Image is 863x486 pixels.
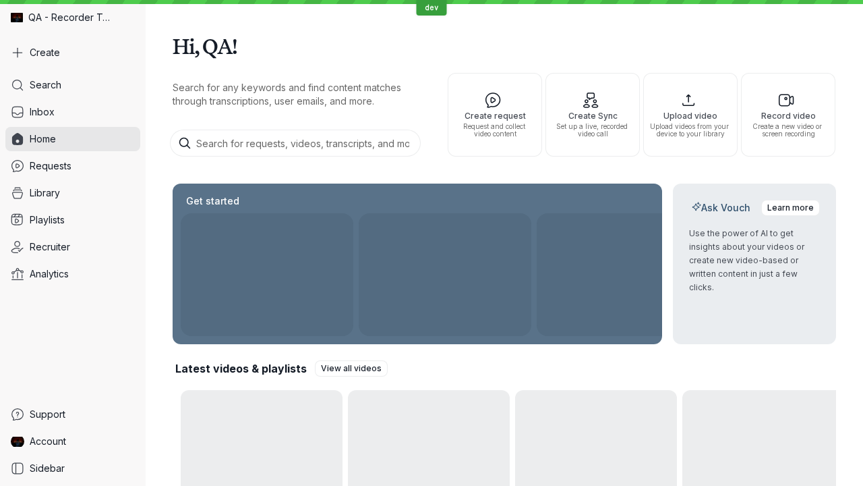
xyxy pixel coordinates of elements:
[5,5,140,30] div: QA - Recorder Testing
[170,130,421,157] input: Search for requests, videos, transcripts, and more...
[30,46,60,59] span: Create
[552,123,634,138] span: Set up a live, recorded video call
[30,132,56,146] span: Home
[11,11,23,24] img: QA - Recorder Testing avatar
[5,456,140,481] a: Sidebar
[5,127,140,151] a: Home
[643,73,738,157] button: Upload videoUpload videos from your device to your library
[689,227,820,294] p: Use the power of AI to get insights about your videos or create new video-based or written conten...
[30,186,60,200] span: Library
[649,123,732,138] span: Upload videos from your device to your library
[448,73,542,157] button: Create requestRequest and collect video content
[761,200,820,216] a: Learn more
[5,73,140,97] a: Search
[552,111,634,120] span: Create Sync
[30,240,70,254] span: Recruiter
[454,111,536,120] span: Create request
[30,462,65,475] span: Sidebar
[5,154,140,178] a: Requests
[5,235,140,259] a: Recruiter
[173,27,836,65] h1: Hi, QA!
[5,208,140,232] a: Playlists
[5,181,140,205] a: Library
[30,267,69,281] span: Analytics
[5,262,140,286] a: Analytics
[30,408,65,421] span: Support
[689,201,753,215] h2: Ask Vouch
[30,78,61,92] span: Search
[649,111,732,120] span: Upload video
[175,361,307,376] h2: Latest videos & playlists
[30,213,65,227] span: Playlists
[173,81,423,108] p: Search for any keywords and find content matches through transcriptions, user emails, and more.
[454,123,536,138] span: Request and collect video content
[321,362,382,375] span: View all videos
[741,73,835,157] button: Record videoCreate a new video or screen recording
[30,435,66,448] span: Account
[11,435,24,448] img: QA Dev Recorder avatar
[183,194,242,208] h2: Get started
[30,105,55,119] span: Inbox
[5,429,140,454] a: QA Dev Recorder avatarAccount
[315,360,388,377] a: View all videos
[767,201,814,215] span: Learn more
[747,111,829,120] span: Record video
[30,159,71,173] span: Requests
[5,402,140,427] a: Support
[747,123,829,138] span: Create a new video or screen recording
[28,11,115,24] span: QA - Recorder Testing
[5,40,140,65] button: Create
[5,100,140,124] a: Inbox
[545,73,640,157] button: Create SyncSet up a live, recorded video call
